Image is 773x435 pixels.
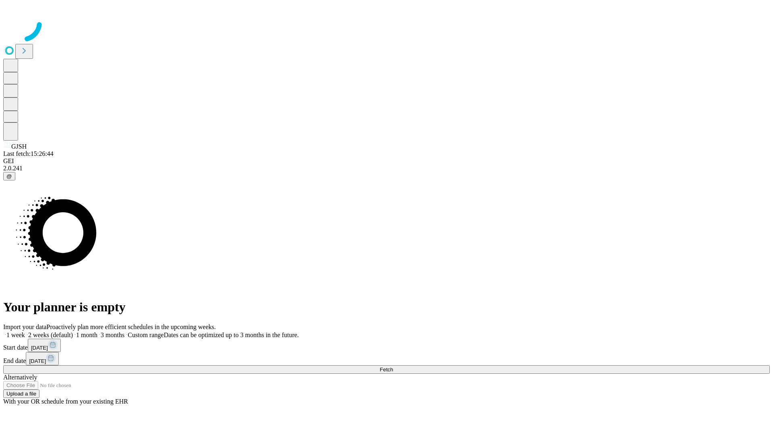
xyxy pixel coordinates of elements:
[3,374,37,381] span: Alternatively
[3,300,770,315] h1: Your planner is empty
[3,398,128,405] span: With your OR schedule from your existing EHR
[28,331,73,338] span: 2 weeks (default)
[3,157,770,165] div: GEI
[11,143,27,150] span: GJSH
[3,323,47,330] span: Import your data
[128,331,163,338] span: Custom range
[76,331,97,338] span: 1 month
[3,150,54,157] span: Last fetch: 15:26:44
[28,339,61,352] button: [DATE]
[380,367,393,373] span: Fetch
[3,339,770,352] div: Start date
[29,358,46,364] span: [DATE]
[31,345,48,351] span: [DATE]
[3,172,15,180] button: @
[3,365,770,374] button: Fetch
[3,165,770,172] div: 2.0.241
[6,331,25,338] span: 1 week
[6,173,12,179] span: @
[47,323,216,330] span: Proactively plan more efficient schedules in the upcoming weeks.
[3,352,770,365] div: End date
[3,389,39,398] button: Upload a file
[164,331,299,338] span: Dates can be optimized up to 3 months in the future.
[26,352,59,365] button: [DATE]
[101,331,124,338] span: 3 months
